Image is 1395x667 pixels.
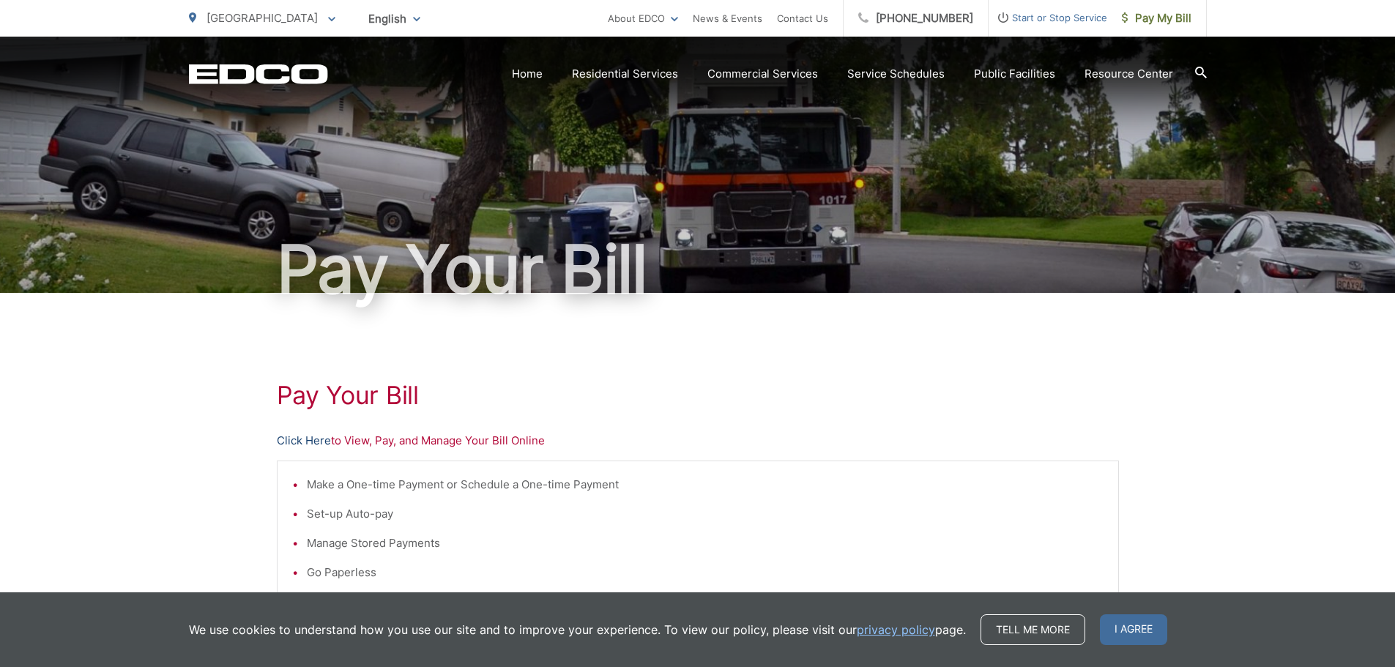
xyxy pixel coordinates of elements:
[847,65,945,83] a: Service Schedules
[857,621,935,638] a: privacy policy
[693,10,762,27] a: News & Events
[707,65,818,83] a: Commercial Services
[572,65,678,83] a: Residential Services
[189,64,328,84] a: EDCD logo. Return to the homepage.
[277,381,1119,410] h1: Pay Your Bill
[307,564,1104,581] li: Go Paperless
[1122,10,1191,27] span: Pay My Bill
[974,65,1055,83] a: Public Facilities
[608,10,678,27] a: About EDCO
[207,11,318,25] span: [GEOGRAPHIC_DATA]
[189,621,966,638] p: We use cookies to understand how you use our site and to improve your experience. To view our pol...
[357,6,431,31] span: English
[307,505,1104,523] li: Set-up Auto-pay
[307,534,1104,552] li: Manage Stored Payments
[777,10,828,27] a: Contact Us
[981,614,1085,645] a: Tell me more
[277,432,1119,450] p: to View, Pay, and Manage Your Bill Online
[512,65,543,83] a: Home
[277,432,331,450] a: Click Here
[1085,65,1173,83] a: Resource Center
[1100,614,1167,645] span: I agree
[307,476,1104,493] li: Make a One-time Payment or Schedule a One-time Payment
[189,233,1207,306] h1: Pay Your Bill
